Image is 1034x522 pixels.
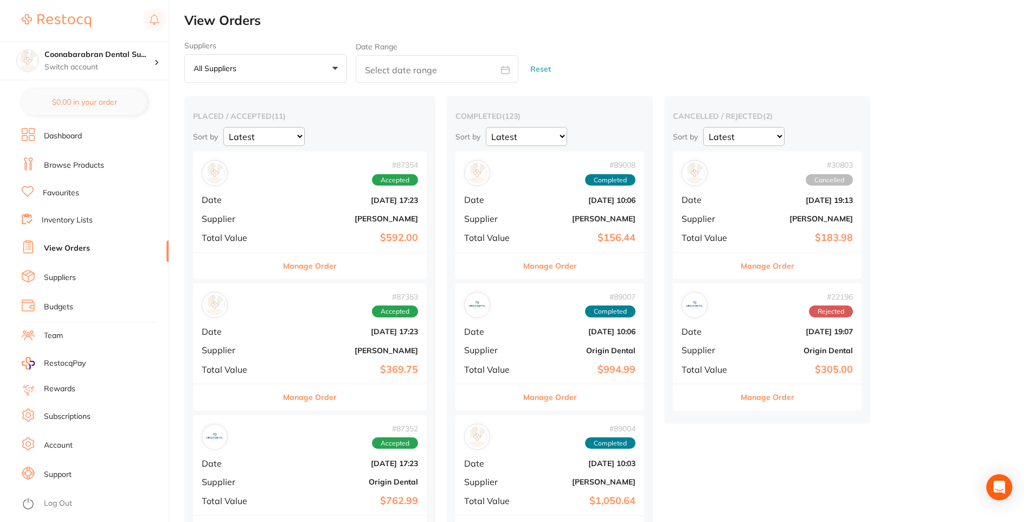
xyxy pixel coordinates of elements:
[682,345,736,355] span: Supplier
[44,272,76,283] a: Suppliers
[741,253,794,279] button: Manage Order
[527,478,635,486] b: [PERSON_NAME]
[467,426,487,447] img: Henry Schein Halas
[17,50,38,72] img: Coonabarabran Dental Surgery
[527,327,635,336] b: [DATE] 10:06
[806,174,853,186] span: Cancelled
[204,295,225,315] img: Adam Dental
[467,295,487,315] img: Origin Dental
[204,163,225,183] img: Henry Schein Halas
[44,330,63,341] a: Team
[184,13,1034,28] h2: View Orders
[202,327,271,336] span: Date
[744,214,853,223] b: [PERSON_NAME]
[682,214,736,224] span: Supplier
[44,131,82,142] a: Dashboard
[44,49,154,60] h4: Coonabarabran Dental Surgery
[356,55,518,83] input: Select date range
[193,151,427,279] div: Henry Schein Halas#87354AcceptedDate[DATE] 17:23Supplier[PERSON_NAME]Total Value$592.00Manage Order
[193,132,218,142] p: Sort by
[527,346,635,355] b: Origin Dental
[372,292,418,301] span: # 87353
[527,55,554,84] button: Reset
[280,214,418,223] b: [PERSON_NAME]
[682,327,736,336] span: Date
[44,498,72,509] a: Log Out
[455,111,644,121] h2: completed ( 123 )
[585,292,635,301] span: # 89007
[684,295,705,315] img: Origin Dental
[673,132,698,142] p: Sort by
[464,327,518,336] span: Date
[464,365,518,374] span: Total Value
[44,358,86,369] span: RestocqPay
[202,233,271,243] span: Total Value
[744,346,853,355] b: Origin Dental
[464,345,518,355] span: Supplier
[464,233,518,243] span: Total Value
[193,283,427,411] div: Adam Dental#87353AcceptedDate[DATE] 17:23Supplier[PERSON_NAME]Total Value$369.75Manage Order
[280,495,418,507] b: $762.99
[372,424,418,433] span: # 87352
[202,496,271,506] span: Total Value
[44,62,154,73] p: Switch account
[744,364,853,375] b: $305.00
[372,305,418,317] span: Accepted
[22,14,91,27] img: Restocq Logo
[464,214,518,224] span: Supplier
[42,215,93,226] a: Inventory Lists
[464,496,518,506] span: Total Value
[585,305,635,317] span: Completed
[280,459,418,468] b: [DATE] 17:23
[280,327,418,336] b: [DATE] 17:23
[464,459,518,468] span: Date
[527,196,635,205] b: [DATE] 10:06
[684,163,705,183] img: Adam Dental
[527,495,635,507] b: $1,050.64
[585,424,635,433] span: # 89004
[467,163,487,183] img: Adam Dental
[44,160,104,171] a: Browse Products
[527,459,635,468] b: [DATE] 10:03
[193,111,427,121] h2: placed / accepted ( 11 )
[744,196,853,205] b: [DATE] 19:13
[741,384,794,410] button: Manage Order
[202,195,271,205] span: Date
[184,41,347,50] label: Suppliers
[523,253,577,279] button: Manage Order
[455,132,480,142] p: Sort by
[464,477,518,487] span: Supplier
[44,411,91,422] a: Subscriptions
[202,477,271,487] span: Supplier
[22,8,91,33] a: Restocq Logo
[280,232,418,244] b: $592.00
[986,474,1012,500] div: Open Intercom Messenger
[806,161,853,169] span: # 30803
[22,495,165,513] button: Log Out
[44,440,73,451] a: Account
[527,214,635,223] b: [PERSON_NAME]
[22,89,147,115] button: $0.00 in your order
[585,174,635,186] span: Completed
[22,357,86,370] a: RestocqPay
[682,233,736,243] span: Total Value
[283,384,337,410] button: Manage Order
[372,174,418,186] span: Accepted
[44,469,72,480] a: Support
[204,426,225,447] img: Origin Dental
[673,111,862,121] h2: cancelled / rejected ( 2 )
[202,459,271,468] span: Date
[523,384,577,410] button: Manage Order
[184,54,347,84] button: All suppliers
[202,214,271,224] span: Supplier
[527,232,635,244] b: $156.44
[280,364,418,375] b: $369.75
[280,478,418,486] b: Origin Dental
[809,305,853,317] span: Rejected
[682,195,736,205] span: Date
[585,161,635,169] span: # 89008
[194,63,241,73] p: All suppliers
[744,232,853,244] b: $183.98
[372,437,418,449] span: Accepted
[44,302,73,313] a: Budgets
